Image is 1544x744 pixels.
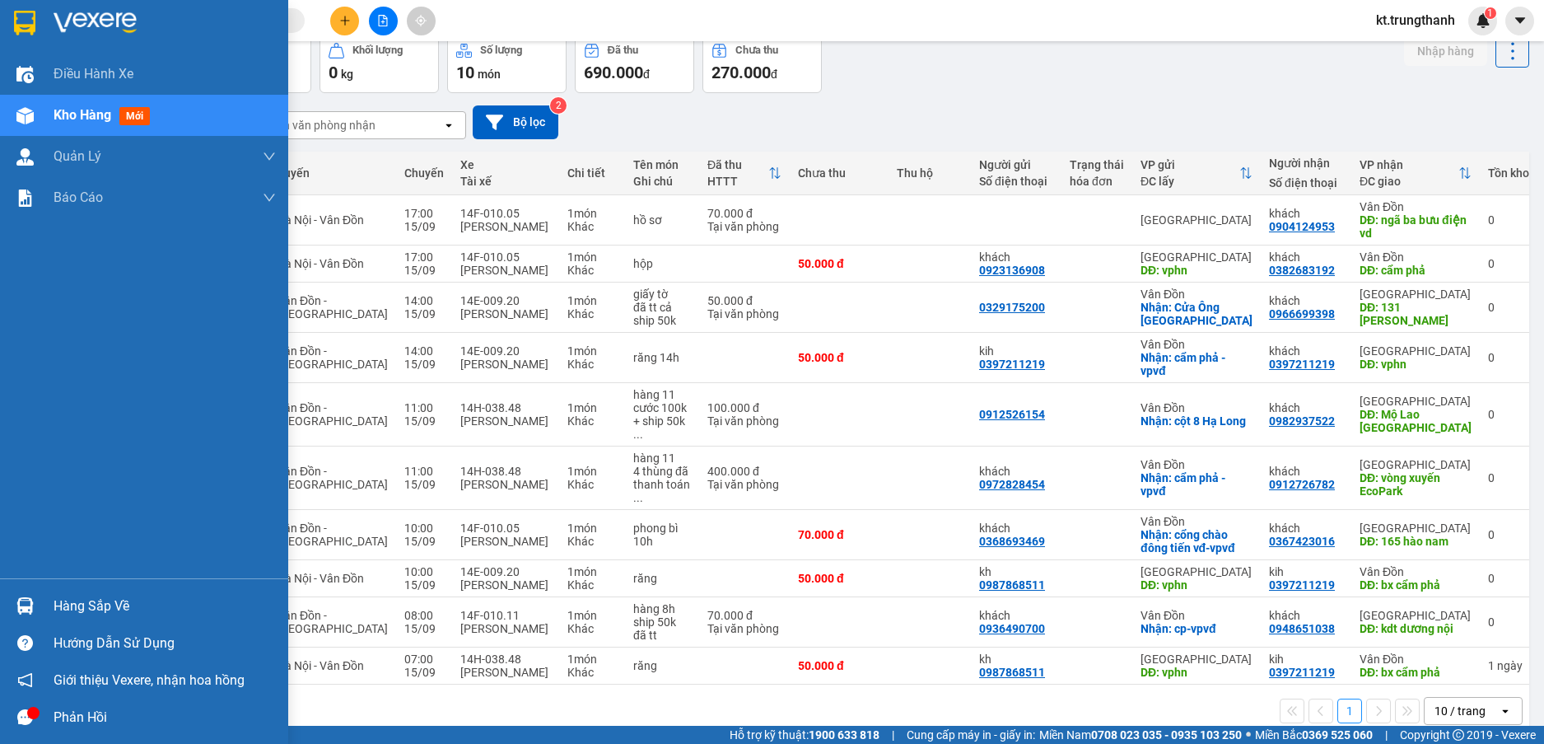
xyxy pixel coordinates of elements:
[1141,414,1252,428] div: Nhận: cột 8 Hạ Long
[567,535,617,548] div: Khác
[1269,478,1335,491] div: 0912726782
[567,565,617,578] div: 1 món
[1360,565,1472,578] div: Vân Đồn
[1488,408,1529,421] div: 0
[1360,158,1458,171] div: VP nhận
[415,15,427,26] span: aim
[1269,535,1335,548] div: 0367423016
[979,264,1045,277] div: 0923136908
[1497,659,1523,672] span: ngày
[460,522,551,535] div: 14F-010.05
[979,653,1053,666] div: kh
[404,344,444,358] div: 14:00
[633,288,691,301] div: giấy tờ
[1141,666,1252,679] div: DĐ: vphn
[979,535,1045,548] div: 0368693469
[119,107,150,125] span: mới
[447,34,567,93] button: Số lượng10món
[460,478,551,491] div: [PERSON_NAME]
[341,68,353,81] span: kg
[1141,288,1252,301] div: Vân Đồn
[1360,609,1472,622] div: [GEOGRAPHIC_DATA]
[567,609,617,622] div: 1 món
[1476,13,1490,28] img: icon-new-feature
[633,615,691,642] div: ship 50k đã tt
[404,250,444,264] div: 17:00
[1488,213,1529,227] div: 0
[277,213,364,227] span: Hà Nội - Vân Đồn
[633,175,691,188] div: Ghi chú
[1141,264,1252,277] div: DĐ: vphn
[1141,471,1252,498] div: Nhận: cẩm phả - vpvđ
[1141,158,1239,171] div: VP gửi
[1499,704,1512,718] svg: open
[1360,522,1472,535] div: [GEOGRAPHIC_DATA]
[16,597,34,615] img: warehouse-icon
[460,344,551,358] div: 14E-009.20
[1269,609,1343,622] div: khách
[907,726,1035,744] span: Cung cấp máy in - giấy in:
[277,465,388,491] span: Vân Đồn - [GEOGRAPHIC_DATA]
[979,465,1053,478] div: khách
[277,401,388,428] span: Vân Đồn - [GEOGRAPHIC_DATA]
[1070,158,1124,171] div: Trạng thái
[16,148,34,166] img: warehouse-icon
[1141,338,1252,351] div: Vân Đồn
[404,622,444,635] div: 15/09
[1269,358,1335,371] div: 0397211219
[460,535,551,548] div: [PERSON_NAME]
[460,578,551,592] div: [PERSON_NAME]
[567,478,617,491] div: Khác
[707,294,781,307] div: 50.000 đ
[1269,344,1343,358] div: khách
[699,152,790,195] th: Toggle SortBy
[550,97,567,114] sup: 2
[17,635,33,651] span: question-circle
[707,465,781,478] div: 400.000 đ
[1141,250,1252,264] div: [GEOGRAPHIC_DATA]
[277,609,388,635] span: Vân Đồn - [GEOGRAPHIC_DATA]
[707,158,768,171] div: Đã thu
[460,401,551,414] div: 14H-038.48
[277,572,364,585] span: Hà Nội - Vân Đồn
[460,158,551,171] div: Xe
[633,602,691,615] div: hàng 8h
[473,105,558,139] button: Bộ lọc
[1360,250,1472,264] div: Vân Đồn
[460,666,551,679] div: [PERSON_NAME]
[1269,578,1335,592] div: 0397211219
[707,622,781,635] div: Tại văn phòng
[1269,294,1343,307] div: khách
[567,207,617,220] div: 1 món
[979,609,1053,622] div: khách
[460,307,551,321] div: [PERSON_NAME]
[339,15,351,26] span: plus
[798,659,880,672] div: 50.000 đ
[979,522,1053,535] div: khách
[263,191,276,204] span: down
[1488,257,1529,270] div: 0
[1360,395,1472,408] div: [GEOGRAPHIC_DATA]
[707,478,781,491] div: Tại văn phòng
[1269,522,1343,535] div: khách
[404,609,444,622] div: 08:00
[1269,666,1335,679] div: 0397211219
[1360,535,1472,548] div: DĐ: 165 hào nam
[1337,699,1362,723] button: 1
[1360,471,1472,498] div: DĐ: vòng xuyến EcoPark
[404,522,444,535] div: 10:00
[735,44,778,56] div: Chưa thu
[407,7,436,35] button: aim
[979,250,1053,264] div: khách
[277,659,364,672] span: Hà Nội - Vân Đồn
[633,401,691,441] div: cước 100k + ship 50k (Đtt với lái xe )
[1487,7,1493,19] span: 1
[1141,528,1252,554] div: Nhận: cổng chào đông tiến vđ-vpvđ
[460,653,551,666] div: 14H-038.48
[1255,726,1373,744] span: Miền Bắc
[404,414,444,428] div: 15/09
[1141,515,1252,528] div: Vân Đồn
[567,264,617,277] div: Khác
[1360,622,1472,635] div: DĐ: kdt dương nội
[54,631,276,656] div: Hướng dẫn sử dụng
